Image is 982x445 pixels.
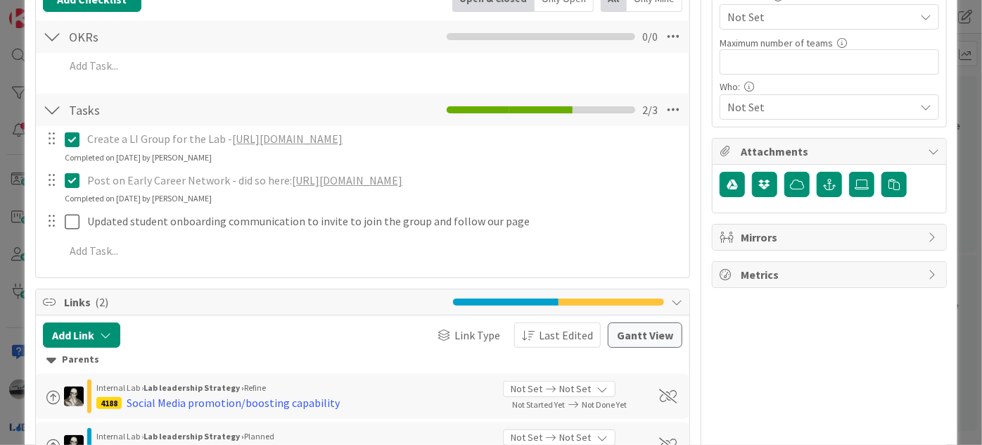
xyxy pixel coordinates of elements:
[512,399,565,410] span: Not Started Yet
[511,430,542,445] span: Not Set
[64,387,84,406] img: WS
[43,322,120,348] button: Add Link
[244,382,266,393] span: Refine
[511,382,542,396] span: Not Set
[642,101,658,118] span: 2 / 3
[642,28,658,45] span: 0 / 0
[87,213,680,230] p: Updated student onboarding communication to invite to join the group and follow our page
[144,382,244,393] b: Lab leadership Strategy ›
[95,295,108,309] span: ( 2 )
[46,352,679,368] div: Parents
[559,430,591,445] span: Not Set
[582,399,627,410] span: Not Done Yet
[64,97,337,123] input: Add Checklist...
[65,192,212,205] div: Completed on [DATE] by [PERSON_NAME]
[454,327,500,344] span: Link Type
[87,131,680,147] p: Create a LI Group for the Lab -
[65,151,212,164] div: Completed on [DATE] by [PERSON_NAME]
[96,382,144,393] span: Internal Lab ›
[292,173,402,187] a: [URL][DOMAIN_NAME]
[727,99,914,115] span: Not Set
[741,266,921,283] span: Metrics
[608,322,682,348] button: Gantt View
[727,8,914,25] span: Not Set
[64,24,337,49] input: Add Checklist...
[514,322,601,348] button: Last Edited
[64,294,446,311] span: Links
[720,37,833,49] label: Maximum number of teams
[559,382,591,396] span: Not Set
[96,431,144,441] span: Internal Lab ›
[144,431,244,441] b: Lab leadership Strategy ›
[244,431,274,441] span: Planned
[741,229,921,246] span: Mirrors
[720,82,939,92] div: Who:
[232,132,343,146] a: [URL][DOMAIN_NAME]
[539,327,593,344] span: Last Edited
[741,143,921,160] span: Attachments
[87,173,680,189] p: Post on Early Career Network - did so here:
[96,397,122,409] div: 4188
[127,394,340,411] div: Social Media promotion/boosting capability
